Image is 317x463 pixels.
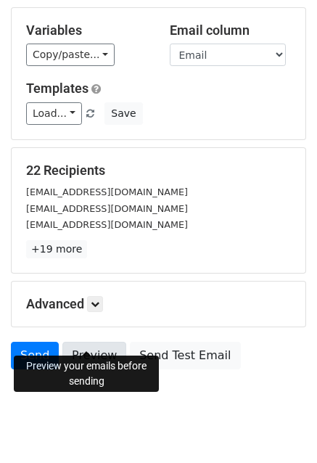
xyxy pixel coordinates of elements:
[62,342,126,369] a: Preview
[26,102,82,125] a: Load...
[26,81,88,96] a: Templates
[26,219,188,230] small: [EMAIL_ADDRESS][DOMAIN_NAME]
[26,163,291,179] h5: 22 Recipients
[26,240,87,258] a: +19 more
[26,22,148,38] h5: Variables
[26,296,291,312] h5: Advanced
[26,203,188,214] small: [EMAIL_ADDRESS][DOMAIN_NAME]
[26,44,115,66] a: Copy/paste...
[244,393,317,463] iframe: Chat Widget
[130,342,240,369] a: Send Test Email
[26,187,188,197] small: [EMAIL_ADDRESS][DOMAIN_NAME]
[170,22,292,38] h5: Email column
[14,356,159,392] div: Preview your emails before sending
[11,342,59,369] a: Send
[104,102,142,125] button: Save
